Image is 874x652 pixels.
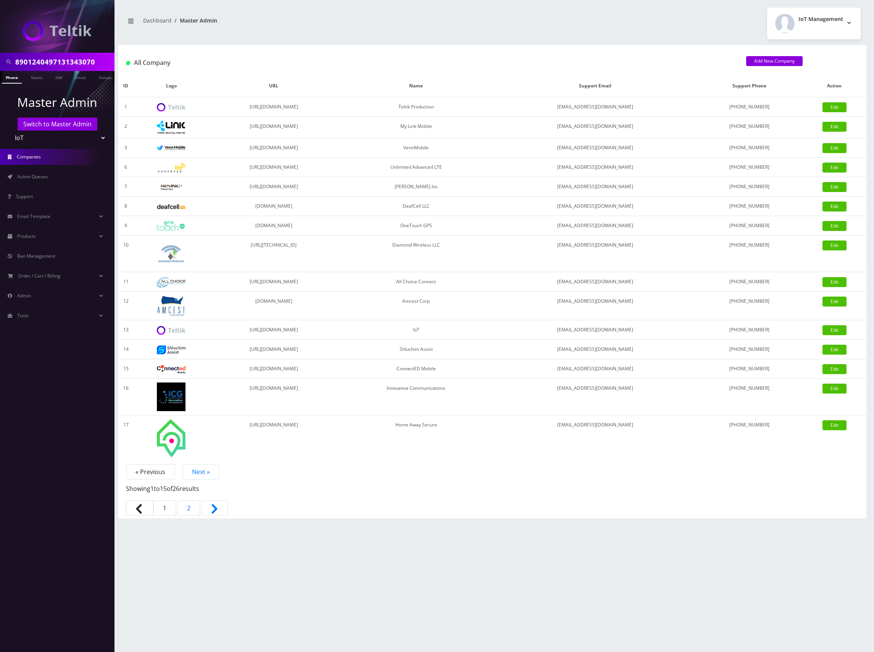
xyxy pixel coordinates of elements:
[182,464,219,479] a: Next »
[494,177,696,197] td: [EMAIL_ADDRESS][DOMAIN_NAME]
[118,236,133,272] td: 10
[126,476,859,493] p: Showing to of results
[338,177,494,197] td: [PERSON_NAME] Inc
[17,253,55,259] span: Ban Management
[494,236,696,272] td: [EMAIL_ADDRESS][DOMAIN_NAME]
[338,75,494,97] th: Name
[696,236,803,272] td: [PHONE_NUMBER]
[126,61,130,65] img: All Company
[157,145,185,151] img: VennMobile
[798,16,843,23] h2: IoT Management
[209,236,338,272] td: [URL][TECHNICAL_ID]
[209,415,338,461] td: [URL][DOMAIN_NAME]
[177,500,200,516] a: Go to page 2
[157,163,185,173] img: Unlimited Advanced LTE
[95,71,121,83] a: Company
[209,340,338,359] td: [URL][DOMAIN_NAME]
[157,419,185,457] img: Home Away Secure
[338,359,494,379] td: ConnectED Mobile
[157,345,185,354] img: Shluchim Assist
[696,216,803,236] td: [PHONE_NUMBER]
[696,359,803,379] td: [PHONE_NUMBER]
[17,213,50,219] span: Email Template
[338,415,494,461] td: Home Away Secure
[822,420,847,430] a: Edit
[696,75,803,97] th: Support Phone
[17,153,41,160] span: Companies
[18,118,97,131] a: Switch to Master Admin
[494,117,696,138] td: [EMAIL_ADDRESS][DOMAIN_NAME]
[822,297,847,307] a: Edit
[338,236,494,272] td: Diamond Wireless LLC
[494,272,696,292] td: [EMAIL_ADDRESS][DOMAIN_NAME]
[209,158,338,177] td: [URL][DOMAIN_NAME]
[494,75,696,97] th: Support Email
[696,177,803,197] td: [PHONE_NUMBER]
[822,122,847,132] a: Edit
[494,216,696,236] td: [EMAIL_ADDRESS][DOMAIN_NAME]
[118,216,133,236] td: 9
[822,240,847,250] a: Edit
[118,75,133,97] th: ID
[118,272,133,292] td: 11
[160,484,167,493] span: 15
[118,197,133,216] td: 8
[822,277,847,287] a: Edit
[822,202,847,211] a: Edit
[822,163,847,173] a: Edit
[118,292,133,320] td: 12
[157,103,185,112] img: Teltik Production
[2,71,22,84] a: Phone
[17,292,31,299] span: Admin
[696,138,803,158] td: [PHONE_NUMBER]
[767,8,861,39] button: IoT Management
[157,277,185,287] img: All Choice Connect
[338,292,494,320] td: Amcest Corp
[126,467,859,518] nav: Pagination Navigation
[696,340,803,359] td: [PHONE_NUMBER]
[696,415,803,461] td: [PHONE_NUMBER]
[696,97,803,117] td: [PHONE_NUMBER]
[494,320,696,340] td: [EMAIL_ADDRESS][DOMAIN_NAME]
[494,97,696,117] td: [EMAIL_ADDRESS][DOMAIN_NAME]
[118,467,866,518] nav: Page navigation example
[15,55,113,69] input: Search in Company
[696,158,803,177] td: [PHONE_NUMBER]
[202,500,227,516] a: Next &raquo;
[494,379,696,415] td: [EMAIL_ADDRESS][DOMAIN_NAME]
[696,272,803,292] td: [PHONE_NUMBER]
[17,173,48,180] span: Action Queues
[118,97,133,117] td: 1
[157,382,185,411] img: Innovative Communications
[17,233,36,239] span: Products
[157,326,185,335] img: IoT
[822,345,847,355] a: Edit
[157,121,185,134] img: My Link Mobile
[118,138,133,158] td: 3
[171,16,217,24] li: Master Admin
[338,138,494,158] td: VennMobile
[118,379,133,415] td: 16
[118,340,133,359] td: 14
[338,340,494,359] td: Shluchim Assist
[157,204,185,209] img: DeafCell LLC
[118,158,133,177] td: 6
[157,239,185,268] img: Diamond Wireless LLC
[822,325,847,335] a: Edit
[209,379,338,415] td: [URL][DOMAIN_NAME]
[173,484,179,493] span: 26
[209,216,338,236] td: [DOMAIN_NAME]
[124,13,487,34] nav: breadcrumb
[494,138,696,158] td: [EMAIL_ADDRESS][DOMAIN_NAME]
[17,312,29,319] span: Tools
[153,500,176,516] span: 1
[494,197,696,216] td: [EMAIL_ADDRESS][DOMAIN_NAME]
[746,56,803,66] a: Add New Company
[18,273,60,279] span: Order / Cart / Billing
[157,295,185,316] img: Amcest Corp
[803,75,866,97] th: Action
[23,21,92,41] img: IoT
[338,272,494,292] td: All Choice Connect
[338,158,494,177] td: Unlimited Advanced LTE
